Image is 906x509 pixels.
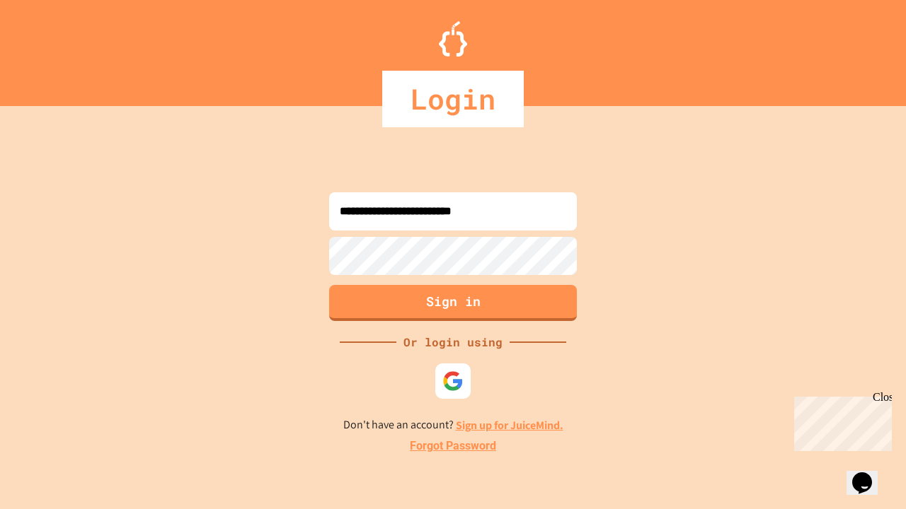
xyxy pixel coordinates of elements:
a: Forgot Password [410,438,496,455]
img: Logo.svg [439,21,467,57]
button: Sign in [329,285,577,321]
iframe: chat widget [789,391,892,451]
div: Or login using [396,334,510,351]
div: Login [382,71,524,127]
div: Chat with us now!Close [6,6,98,90]
img: google-icon.svg [442,370,464,392]
p: Don't have an account? [343,416,563,434]
iframe: chat widget [847,452,892,495]
a: Sign up for JuiceMind. [456,418,563,433]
